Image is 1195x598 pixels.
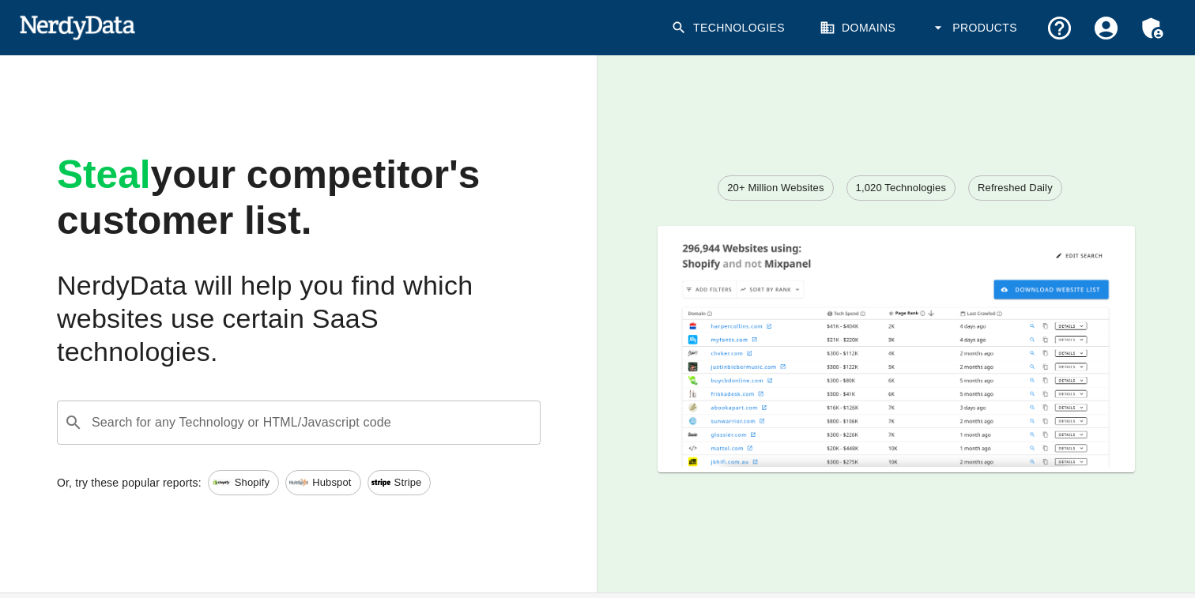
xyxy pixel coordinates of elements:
[810,5,908,51] a: Domains
[1129,5,1176,51] button: Admin Menu
[847,180,956,196] span: 1,020 Technologies
[662,5,797,51] a: Technologies
[718,175,833,201] a: 20+ Million Websites
[968,175,1062,201] a: Refreshed Daily
[386,475,431,491] span: Stripe
[1036,5,1083,51] button: Support and Documentation
[57,269,541,369] h2: NerdyData will help you find which websites use certain SaaS technologies.
[718,180,832,196] span: 20+ Million Websites
[285,470,360,495] a: Hubspot
[969,180,1061,196] span: Refreshed Daily
[368,470,432,495] a: Stripe
[846,175,956,201] a: 1,020 Technologies
[208,470,279,495] a: Shopify
[921,5,1030,51] button: Products
[57,152,151,197] span: Steal
[1083,5,1129,51] button: Account Settings
[303,475,360,491] span: Hubspot
[658,226,1136,468] img: A screenshot of a report showing the total number of websites using Shopify
[57,152,541,244] h1: your competitor's customer list.
[226,475,278,491] span: Shopify
[57,475,202,491] p: Or, try these popular reports:
[19,11,135,43] img: NerdyData.com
